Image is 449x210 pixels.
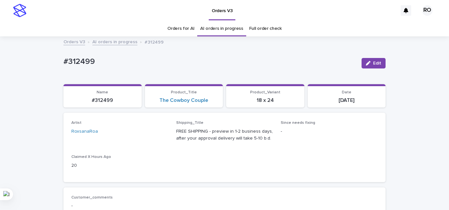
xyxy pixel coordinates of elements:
div: RO [422,5,433,16]
p: - [71,202,378,209]
p: #312499 [145,38,164,45]
span: Since needs fixing [281,121,315,125]
p: 18 x 24 [230,97,300,104]
span: Date [342,90,351,94]
img: stacker-logo-s-only.png [13,4,26,17]
p: - [281,128,378,135]
a: Orders for AI [167,21,194,36]
p: FREE SHIPPING - preview in 1-2 business days, after your approval delivery will take 5-10 b.d. [176,128,273,142]
p: #312499 [63,57,356,67]
span: Claimed X Hours Ago [71,155,111,159]
a: AI orders in progress [200,21,243,36]
p: #312499 [67,97,138,104]
a: Orders V3 [63,38,85,45]
span: Edit [373,61,381,66]
span: Customer_comments [71,196,113,200]
span: Name [97,90,108,94]
p: [DATE] [312,97,382,104]
a: AI orders in progress [92,38,137,45]
a: The Cowboy Couple [159,97,208,104]
p: 20 [71,162,168,169]
button: Edit [362,58,386,68]
span: Product_Title [171,90,197,94]
span: Product_Variant [250,90,280,94]
span: Shipping_Title [176,121,203,125]
a: Full order check [249,21,282,36]
span: Artist [71,121,82,125]
a: RoxsanaRoa [71,128,98,135]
